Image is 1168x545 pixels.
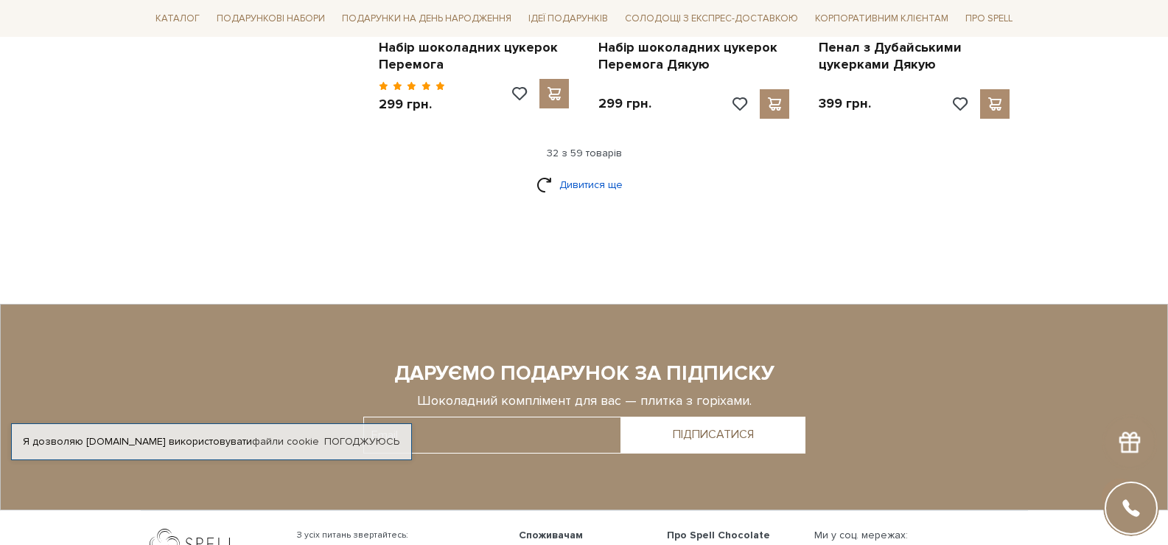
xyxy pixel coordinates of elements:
span: Споживачам [519,529,583,541]
span: Каталог [150,7,206,30]
span: Про Spell Chocolate [667,529,770,541]
a: Дивитися ще [536,172,632,198]
span: Ідеї подарунків [522,7,614,30]
p: 299 грн. [379,96,446,113]
div: Я дозволяю [DOMAIN_NAME] використовувати [12,435,411,448]
a: Погоджуюсь [324,435,399,448]
a: Солодощі з експрес-доставкою [619,6,804,31]
span: Про Spell [959,7,1018,30]
a: Пенал з Дубайськими цукерками Дякую [819,39,1010,74]
span: Подарунки на День народження [336,7,517,30]
a: Корпоративним клієнтам [809,6,954,31]
a: Набір шоколадних цукерок Перемога [379,39,570,74]
p: 399 грн. [819,95,871,112]
span: З усіх питань звертайтесь: [297,529,501,542]
a: Набір шоколадних цукерок Перемога Дякую [598,39,789,74]
div: Ми у соц. мережах: [814,529,917,542]
div: 32 з 59 товарів [144,147,1025,160]
span: Подарункові набори [211,7,331,30]
a: файли cookie [252,435,319,448]
p: 299 грн. [598,95,651,112]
